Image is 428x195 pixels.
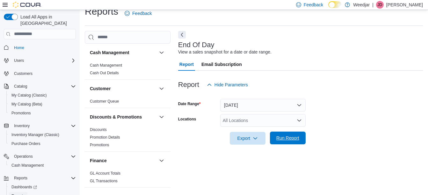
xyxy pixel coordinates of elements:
span: GL Transactions [90,178,118,184]
a: Cash Management [90,63,122,68]
button: Catalog [11,83,30,90]
div: Customer [85,97,170,108]
a: GL Account Totals [90,171,120,176]
a: Dashboards [9,183,40,191]
span: Inventory [11,122,76,130]
span: Customers [14,71,33,76]
div: View a sales snapshot for a date or date range. [178,49,272,55]
button: Discounts & Promotions [90,114,156,120]
h3: Finance [90,157,107,164]
span: Hide Parameters [214,82,248,88]
span: Inventory [14,123,30,128]
div: Finance [85,170,170,187]
button: Run Report [270,132,306,144]
span: Feedback [304,2,323,8]
button: Users [1,56,78,65]
a: Customers [11,70,35,77]
h3: Customer [90,85,111,92]
button: Discounts & Promotions [158,113,165,121]
span: Reports [11,174,76,182]
span: My Catalog (Beta) [11,102,42,107]
span: Report [179,58,194,71]
a: Promotions [9,109,33,117]
span: Catalog [14,84,27,89]
a: Dashboards [6,183,78,191]
button: Customer [158,85,165,92]
span: Cash Out Details [90,70,119,76]
span: Purchase Orders [11,141,40,146]
span: Cash Management [11,163,44,168]
label: Date Range [178,101,201,106]
button: Inventory [1,121,78,130]
button: Cash Management [90,49,156,56]
button: Open list of options [297,118,302,123]
a: Cash Out Details [90,71,119,75]
button: Export [230,132,265,145]
a: Cash Management [9,162,46,169]
span: Users [11,57,76,64]
p: [PERSON_NAME] [386,1,423,9]
span: Inventory Manager (Classic) [9,131,76,139]
p: Weedjar [353,1,370,9]
button: Customer [90,85,156,92]
span: Operations [11,153,76,160]
button: Home [1,43,78,52]
h3: Cash Management [90,49,129,56]
span: Export [234,132,262,145]
h1: Reports [85,5,118,18]
button: My Catalog (Beta) [6,100,78,109]
span: Promotions [11,111,31,116]
span: Purchase Orders [9,140,76,148]
button: Reports [1,174,78,183]
a: Customer Queue [90,99,119,104]
a: My Catalog (Classic) [9,91,49,99]
button: Finance [90,157,156,164]
span: Home [11,44,76,52]
button: Reports [11,174,30,182]
span: Cash Management [9,162,76,169]
span: Inventory Manager (Classic) [11,132,59,137]
button: Users [11,57,26,64]
button: Inventory [11,122,32,130]
h3: End Of Day [178,41,214,49]
span: Users [14,58,24,63]
a: My Catalog (Beta) [9,100,45,108]
span: Customers [11,69,76,77]
img: Cova [13,2,41,8]
input: Dark Mode [328,1,342,8]
a: Feedback [122,7,154,20]
span: My Catalog (Classic) [11,93,47,98]
button: Cash Management [6,161,78,170]
div: Cash Management [85,61,170,79]
a: Home [11,44,27,52]
h3: Discounts & Promotions [90,114,142,120]
h3: Report [178,81,199,89]
label: Locations [178,117,196,122]
button: [DATE] [220,99,306,112]
button: Next [178,31,186,39]
span: Promotions [9,109,76,117]
span: Load All Apps in [GEOGRAPHIC_DATA] [18,14,76,26]
span: Dashboards [11,184,37,190]
button: Catalog [1,82,78,91]
a: GL Transactions [90,179,118,183]
span: JD [378,1,382,9]
span: Reports [14,176,27,181]
a: Promotions [90,143,109,147]
span: Operations [14,154,33,159]
a: Purchase Orders [9,140,43,148]
a: Promotion Details [90,135,120,140]
span: Discounts [90,127,107,132]
div: Jade Dickson [376,1,384,9]
a: Discounts [90,127,107,132]
span: Run Report [276,135,299,141]
button: My Catalog (Classic) [6,91,78,100]
button: Customers [1,69,78,78]
button: Finance [158,157,165,164]
p: | [372,1,374,9]
button: Operations [11,153,35,160]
